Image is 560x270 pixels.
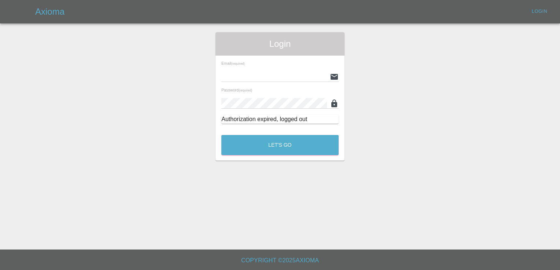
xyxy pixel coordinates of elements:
h5: Axioma [35,6,65,18]
h6: Copyright © 2025 Axioma [6,255,554,266]
div: Authorization expired, logged out [221,115,339,124]
span: Login [221,38,339,50]
span: Password [221,88,252,92]
button: Let's Go [221,135,339,155]
span: Email [221,61,245,65]
a: Login [528,6,551,17]
small: (required) [231,62,245,65]
small: (required) [239,89,252,92]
